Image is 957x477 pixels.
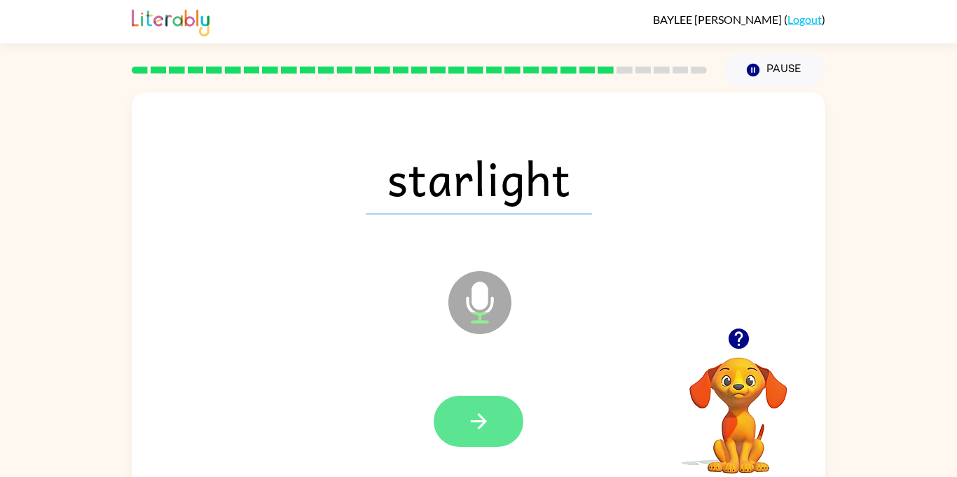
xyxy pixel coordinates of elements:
[787,13,822,26] a: Logout
[653,13,784,26] span: BAYLEE [PERSON_NAME]
[366,141,592,214] span: starlight
[653,13,825,26] div: ( )
[668,336,808,476] video: Your browser must support playing .mp4 files to use Literably. Please try using another browser.
[724,54,825,86] button: Pause
[132,6,209,36] img: Literably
